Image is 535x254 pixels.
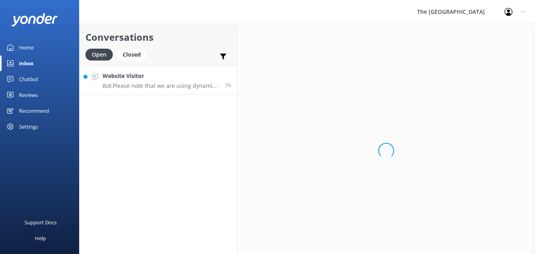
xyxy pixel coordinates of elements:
img: yonder-white-logo.png [12,13,57,26]
a: Website VisitorBot:Please note that we are using dynamic pricing. This makes our rates change fro... [80,65,237,95]
div: Inbox [19,55,34,71]
div: Help [35,230,46,246]
a: Open [85,50,117,59]
div: Reviews [19,87,38,103]
div: Home [19,40,34,55]
h4: Website Visitor [102,72,219,80]
div: Closed [117,49,147,61]
div: Settings [19,119,38,135]
div: Open [85,49,113,61]
a: Closed [117,50,151,59]
div: Support Docs [25,214,57,230]
h2: Conversations [85,30,231,45]
p: Bot: Please note that we are using dynamic pricing. This makes our rates change from time to time... [102,82,219,89]
div: Recommend [19,103,49,119]
span: 12:26am 20-Aug-2025 (UTC -10:00) Pacific/Honolulu [225,82,231,89]
div: Chatbot [19,71,38,87]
